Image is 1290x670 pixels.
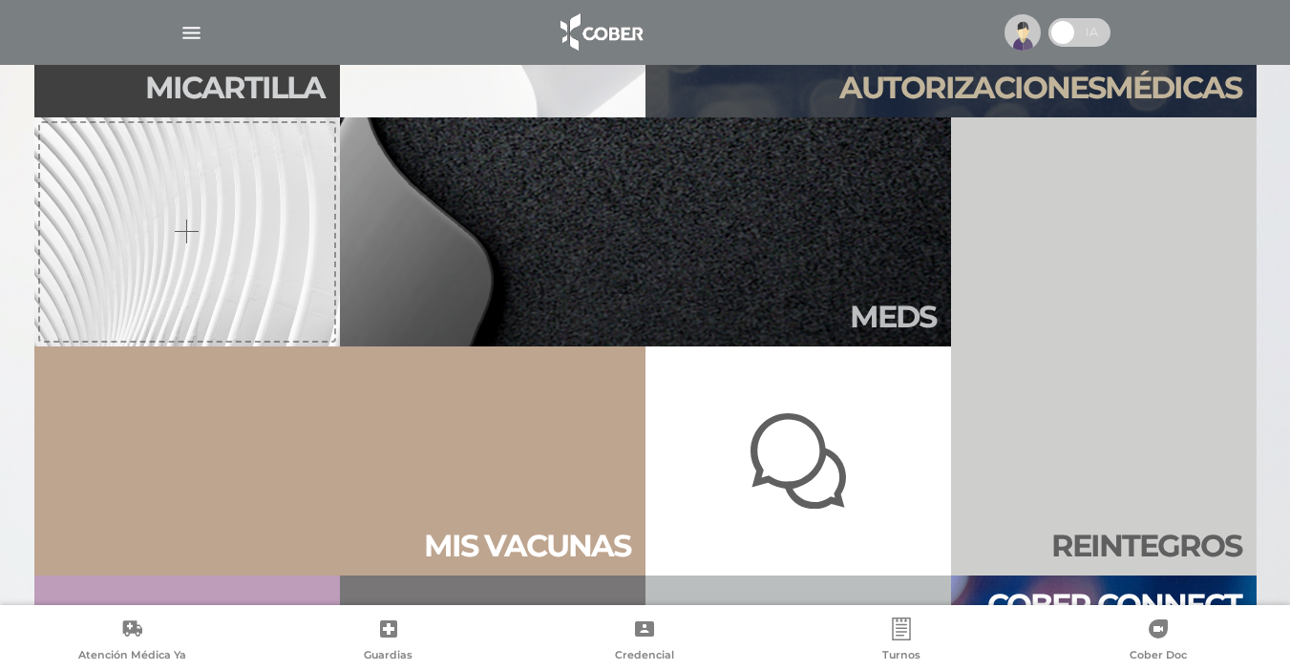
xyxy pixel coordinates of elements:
[364,648,412,665] span: Guardias
[340,117,951,346] a: Meds
[4,618,261,666] a: Atención Médica Ya
[34,346,645,576] a: Mis vacunas
[951,117,1257,576] a: Reintegros
[1029,618,1286,666] a: Cober Doc
[1130,648,1187,665] span: Cober Doc
[1051,528,1241,564] h2: Rein te gros
[261,618,518,666] a: Guardias
[517,618,773,666] a: Credencial
[839,70,1241,106] h2: Autori zaciones médicas
[850,299,936,335] h2: Meds
[78,648,186,665] span: Atención Médica Ya
[615,648,674,665] span: Credencial
[145,70,325,106] h2: Mi car tilla
[773,618,1030,666] a: Turnos
[180,21,203,45] img: Cober_menu-lines-white.svg
[1005,14,1041,51] img: profile-placeholder.svg
[882,648,920,665] span: Turnos
[987,587,1241,623] h2: Cober connect
[550,10,650,55] img: logo_cober_home-white.png
[424,528,630,564] h2: Mis vacu nas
